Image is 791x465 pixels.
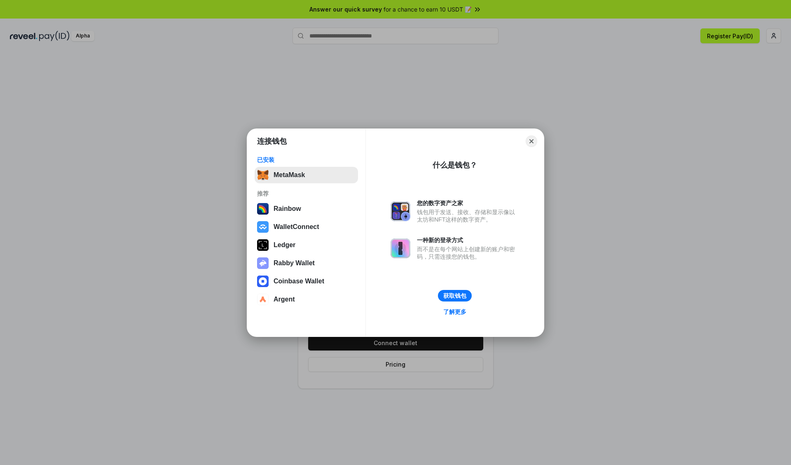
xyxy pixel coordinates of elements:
[274,241,295,249] div: Ledger
[433,160,477,170] div: 什么是钱包？
[417,245,519,260] div: 而不是在每个网站上创建新的账户和密码，只需连接您的钱包。
[257,190,356,197] div: 推荐
[257,169,269,181] img: svg+xml,%3Csvg%20fill%3D%22none%22%20height%3D%2233%22%20viewBox%3D%220%200%2035%2033%22%20width%...
[417,199,519,207] div: 您的数字资产之家
[438,290,472,301] button: 获取钱包
[391,238,410,258] img: svg+xml,%3Csvg%20xmlns%3D%22http%3A%2F%2Fwww.w3.org%2F2000%2Fsvg%22%20fill%3D%22none%22%20viewBox...
[274,278,324,285] div: Coinbase Wallet
[255,237,358,253] button: Ledger
[526,136,537,147] button: Close
[257,221,269,233] img: svg+xml,%3Csvg%20width%3D%2228%22%20height%3D%2228%22%20viewBox%3D%220%200%2028%2028%22%20fill%3D...
[443,292,466,299] div: 获取钱包
[443,308,466,315] div: 了解更多
[255,291,358,308] button: Argent
[438,306,471,317] a: 了解更多
[417,236,519,244] div: 一种新的登录方式
[391,201,410,221] img: svg+xml,%3Csvg%20xmlns%3D%22http%3A%2F%2Fwww.w3.org%2F2000%2Fsvg%22%20fill%3D%22none%22%20viewBox...
[417,208,519,223] div: 钱包用于发送、接收、存储和显示像以太坊和NFT这样的数字资产。
[257,239,269,251] img: svg+xml,%3Csvg%20xmlns%3D%22http%3A%2F%2Fwww.w3.org%2F2000%2Fsvg%22%20width%3D%2228%22%20height%3...
[257,276,269,287] img: svg+xml,%3Csvg%20width%3D%2228%22%20height%3D%2228%22%20viewBox%3D%220%200%2028%2028%22%20fill%3D...
[255,255,358,271] button: Rabby Wallet
[274,223,319,231] div: WalletConnect
[257,136,287,146] h1: 连接钱包
[274,171,305,179] div: MetaMask
[257,257,269,269] img: svg+xml,%3Csvg%20xmlns%3D%22http%3A%2F%2Fwww.w3.org%2F2000%2Fsvg%22%20fill%3D%22none%22%20viewBox...
[257,156,356,164] div: 已安装
[255,219,358,235] button: WalletConnect
[274,205,301,213] div: Rainbow
[257,203,269,215] img: svg+xml,%3Csvg%20width%3D%22120%22%20height%3D%22120%22%20viewBox%3D%220%200%20120%20120%22%20fil...
[255,167,358,183] button: MetaMask
[255,201,358,217] button: Rainbow
[255,273,358,290] button: Coinbase Wallet
[274,296,295,303] div: Argent
[257,294,269,305] img: svg+xml,%3Csvg%20width%3D%2228%22%20height%3D%2228%22%20viewBox%3D%220%200%2028%2028%22%20fill%3D...
[274,259,315,267] div: Rabby Wallet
